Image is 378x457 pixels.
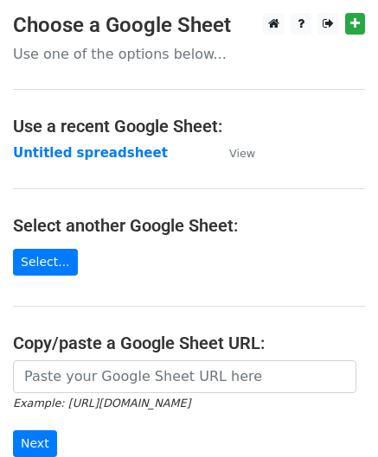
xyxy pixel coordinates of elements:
a: Select... [13,249,78,276]
a: Untitled spreadsheet [13,145,168,161]
input: Next [13,430,57,457]
h4: Copy/paste a Google Sheet URL: [13,333,365,353]
h4: Use a recent Google Sheet: [13,116,365,136]
p: Use one of the options below... [13,45,365,63]
h4: Select another Google Sheet: [13,215,365,236]
small: Example: [URL][DOMAIN_NAME] [13,397,190,409]
h3: Choose a Google Sheet [13,13,365,38]
a: View [212,145,255,161]
input: Paste your Google Sheet URL here [13,360,356,393]
small: View [229,147,255,160]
